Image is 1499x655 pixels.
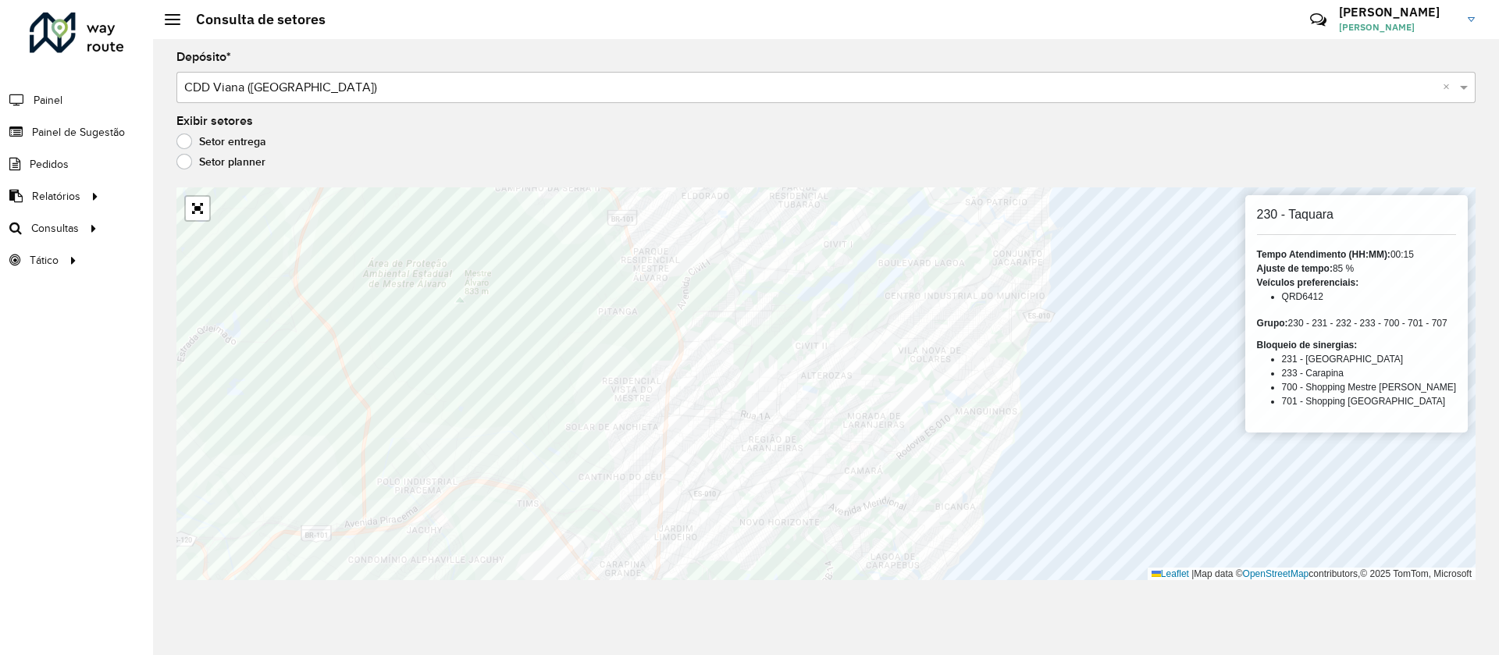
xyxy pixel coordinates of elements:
[32,188,80,205] span: Relatórios
[30,156,69,173] span: Pedidos
[1257,247,1456,262] div: 00:15
[1282,380,1456,394] li: 700 - Shopping Mestre [PERSON_NAME]
[1257,262,1456,276] div: 85 %
[176,112,253,130] label: Exibir setores
[176,48,231,66] label: Depósito
[31,220,79,237] span: Consultas
[1148,568,1476,581] div: Map data © contributors,© 2025 TomTom, Microsoft
[1257,207,1456,222] h6: 230 - Taquara
[1243,568,1309,579] a: OpenStreetMap
[1339,20,1456,34] span: [PERSON_NAME]
[32,124,125,141] span: Painel de Sugestão
[1257,263,1333,274] strong: Ajuste de tempo:
[34,92,62,109] span: Painel
[1257,277,1359,288] strong: Veículos preferenciais:
[30,252,59,269] span: Tático
[1257,316,1456,330] div: 230 - 231 - 232 - 233 - 700 - 701 - 707
[1191,568,1194,579] span: |
[1282,394,1456,408] li: 701 - Shopping [GEOGRAPHIC_DATA]
[176,154,265,169] label: Setor planner
[1257,249,1390,260] strong: Tempo Atendimento (HH:MM):
[1443,78,1456,97] span: Clear all
[1282,366,1456,380] li: 233 - Carapina
[1152,568,1189,579] a: Leaflet
[176,133,266,149] label: Setor entrega
[1339,5,1456,20] h3: [PERSON_NAME]
[186,197,209,220] a: Abrir mapa em tela cheia
[1282,352,1456,366] li: 231 - [GEOGRAPHIC_DATA]
[1282,290,1456,304] li: QRD6412
[1257,340,1358,351] strong: Bloqueio de sinergias:
[1301,3,1335,37] a: Contato Rápido
[180,11,326,28] h2: Consulta de setores
[1257,318,1288,329] strong: Grupo:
